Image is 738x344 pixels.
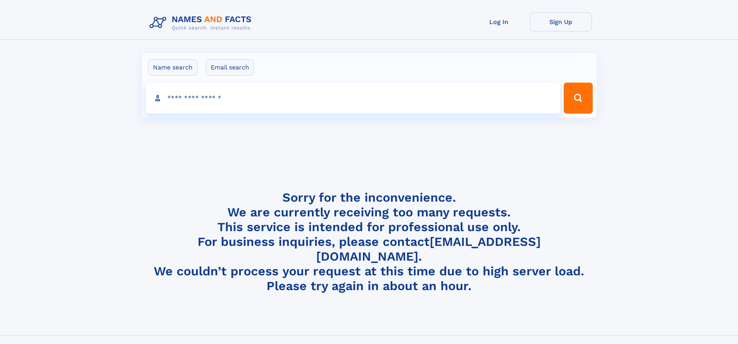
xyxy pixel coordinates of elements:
[564,83,592,114] button: Search Button
[146,12,258,33] img: Logo Names and Facts
[316,234,541,264] a: [EMAIL_ADDRESS][DOMAIN_NAME]
[468,12,530,31] a: Log In
[206,59,254,76] label: Email search
[146,190,592,294] h4: Sorry for the inconvenience. We are currently receiving too many requests. This service is intend...
[148,59,198,76] label: Name search
[530,12,592,31] a: Sign Up
[146,83,561,114] input: search input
